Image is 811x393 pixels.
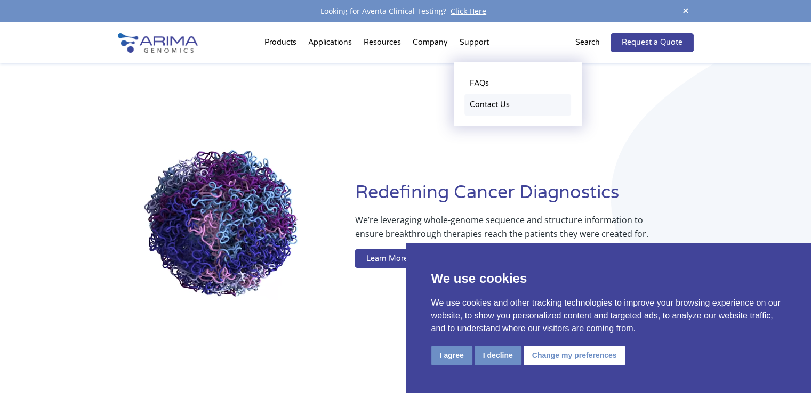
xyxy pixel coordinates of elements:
a: Request a Quote [611,33,694,52]
button: I agree [431,346,472,365]
p: We’re leveraging whole-genome sequence and structure information to ensure breakthrough therapies... [355,213,651,249]
div: Looking for Aventa Clinical Testing? [118,4,694,18]
a: Click Here [446,6,491,16]
h1: Redefining Cancer Diagnostics [355,181,693,213]
a: FAQs [464,73,571,94]
a: Contact Us [464,94,571,116]
p: We use cookies and other tracking technologies to improve your browsing experience on our website... [431,297,786,335]
button: I decline [475,346,521,365]
a: Learn More [355,249,419,268]
img: Arima-Genomics-logo [118,33,198,53]
p: Search [575,36,600,50]
p: We use cookies [431,269,786,288]
button: Change my preferences [524,346,625,365]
